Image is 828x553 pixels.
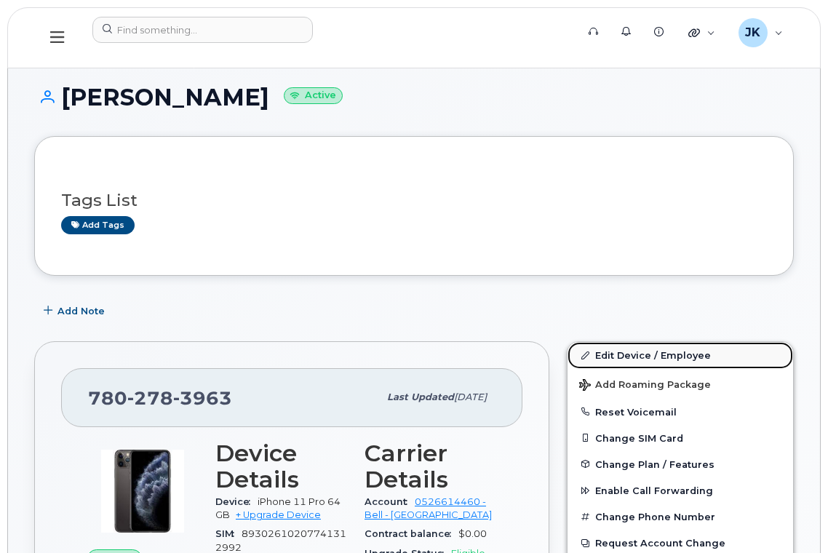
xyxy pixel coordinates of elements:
[215,528,346,552] span: 89302610207741312992
[215,528,242,539] span: SIM
[215,440,347,493] h3: Device Details
[365,528,458,539] span: Contract balance
[568,369,793,399] button: Add Roaming Package
[215,496,341,520] span: iPhone 11 Pro 64GB
[99,447,186,535] img: 11_Pro.jpg
[568,477,793,504] button: Enable Call Forwarding
[236,509,321,520] a: + Upgrade Device
[173,387,232,409] span: 3963
[595,458,714,469] span: Change Plan / Features
[568,399,793,425] button: Reset Voicemail
[568,504,793,530] button: Change Phone Number
[458,528,487,539] span: $0.00
[34,298,117,324] button: Add Note
[61,191,767,210] h3: Tags List
[579,379,711,393] span: Add Roaming Package
[34,84,794,110] h1: [PERSON_NAME]
[454,391,487,402] span: [DATE]
[568,342,793,368] a: Edit Device / Employee
[365,496,492,520] a: 0526614460 - Bell - [GEOGRAPHIC_DATA]
[215,496,258,507] span: Device
[568,425,793,451] button: Change SIM Card
[365,440,496,493] h3: Carrier Details
[88,387,232,409] span: 780
[595,485,713,496] span: Enable Call Forwarding
[127,387,173,409] span: 278
[365,496,415,507] span: Account
[568,451,793,477] button: Change Plan / Features
[61,216,135,234] a: Add tags
[284,87,343,104] small: Active
[387,391,454,402] span: Last updated
[57,304,105,318] span: Add Note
